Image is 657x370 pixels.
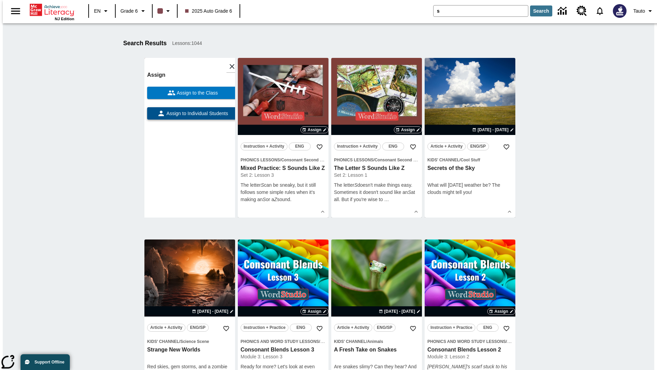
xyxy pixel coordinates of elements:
button: ENG [477,324,499,332]
span: [DATE] - [DATE] [478,127,508,133]
button: Instruction + Practice [427,324,475,332]
span: ENG [483,324,492,331]
button: Add to Favorites [500,141,513,153]
span: / [366,339,367,344]
h1: Search Results [123,40,167,47]
span: / [319,338,325,344]
button: ENG [382,143,404,150]
span: Article + Activity [430,143,463,150]
span: / [373,158,374,162]
h3: Mixed Practice: S Sounds Like Z [241,165,326,172]
button: Aug 22 - Aug 22 Choose Dates [471,127,515,133]
span: Kids' Channel [147,339,179,344]
button: ENG [290,324,312,332]
button: Assign Choose Dates [300,308,328,315]
h3: Strange New Worlds [147,346,232,354]
button: Show Details [411,207,421,217]
span: ENG/SP [377,324,392,331]
em: S [408,189,411,195]
img: Avatar [613,4,627,18]
span: / [280,158,281,162]
span: / [179,339,180,344]
button: Aug 24 - Aug 24 Choose Dates [191,308,235,314]
span: Science Scene [180,339,209,344]
span: Assign [401,127,415,133]
button: Open side menu [5,1,26,21]
button: Search [530,5,552,16]
a: Notifications [591,2,609,20]
em: S [261,182,264,188]
button: Add to Favorites [500,322,513,335]
button: Aug 26 - Aug 26 Choose Dates [377,308,422,314]
span: Assign [308,127,321,133]
span: [DATE] - [DATE] [384,308,415,314]
span: Article + Activity [150,324,182,331]
span: ENG [296,324,305,331]
span: Assign [494,308,508,314]
a: Data Center [554,2,572,21]
h6: Assign [147,70,238,80]
span: Grade 6 [120,8,138,15]
h3: Secrets of the Sky [427,165,513,172]
span: Consonant Blends [507,339,543,344]
button: Article + Activity [427,143,466,150]
span: Topic: Phonics and Word Study Lessons/Consonant Blends [427,338,513,345]
span: Consonant Blends [320,339,357,344]
span: Kids' Channel [427,158,460,162]
span: Assign [308,308,321,314]
button: Article + Activity [334,324,372,332]
button: Assign Choose Dates [300,126,328,133]
button: Close [226,61,238,72]
span: Cool Stuff [461,158,480,162]
span: Tauto [633,8,645,15]
p: The letter doesn't make things easy. Sometimes it doesn't sound like an at all. But if you're wis... [334,182,419,203]
span: Phonics and Word Study Lessons [427,339,506,344]
button: ENG/SP [467,143,489,150]
span: Lessons : 1044 [172,40,202,47]
button: Article + Activity [147,324,185,332]
span: Instruction + Activity [337,143,378,150]
button: Assign to Individual Students [147,107,238,120]
a: Home [30,3,74,17]
button: Profile/Settings [631,5,657,17]
span: … [384,197,389,202]
button: Add to Favorites [313,322,326,335]
button: ENG/SP [187,324,209,332]
div: lesson details [425,58,515,218]
button: Instruction + Activity [241,143,287,150]
em: S [263,197,266,202]
button: Instruction + Activity [334,143,381,150]
p: The letter can be sneaky, but it still follows some simple rules when it's making an or a sound. [241,182,326,203]
span: / [506,338,512,344]
button: Add to Favorites [407,322,419,335]
span: Consonant Second Sounds [375,158,428,162]
span: Instruction + Activity [244,143,284,150]
span: Topic: Kids' Channel/Animals [334,338,419,345]
span: / [460,158,461,162]
span: Support Offline [35,360,64,365]
span: Instruction + Practice [430,324,472,331]
div: lesson details [331,58,422,218]
span: Topic: Kids' Channel/Science Scene [147,338,232,345]
button: Add to Favorites [407,141,419,153]
span: Topic: Kids' Channel/Cool Stuff [427,156,513,163]
h3: Consonant Blends Lesson 3 [241,346,326,354]
button: Language: EN, Select a language [91,5,113,17]
span: Kids' Channel [334,339,366,344]
span: Topic: Phonics Lessons/Consonant Second Sounds [334,156,419,163]
button: Assign Choose Dates [394,126,422,133]
span: Assign to the Class [176,89,218,97]
button: Show Details [318,207,328,217]
h3: The Letter S Sounds Like Z [334,165,419,172]
span: Instruction + Practice [244,324,285,331]
input: search field [434,5,528,16]
button: Select a new avatar [609,2,631,20]
span: Phonics and Word Study Lessons [241,339,319,344]
button: Add to Favorites [313,141,326,153]
span: NJ Edition [55,17,74,21]
div: Home [30,2,74,21]
p: What will [DATE] weather be? The clouds might tell you! [427,182,513,196]
span: ENG/SP [470,143,486,150]
span: ENG/SP [190,324,205,331]
span: ENG [295,143,304,150]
